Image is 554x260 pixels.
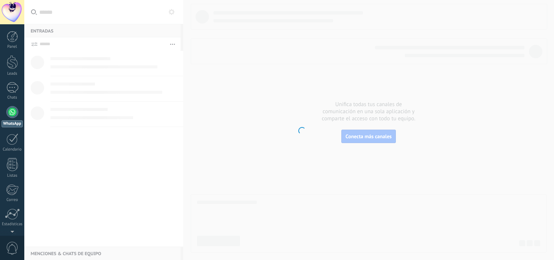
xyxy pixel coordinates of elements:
[1,198,23,202] div: Correo
[1,222,23,227] div: Estadísticas
[1,173,23,178] div: Listas
[1,95,23,100] div: Chats
[1,44,23,49] div: Panel
[1,71,23,76] div: Leads
[1,120,23,127] div: WhatsApp
[1,147,23,152] div: Calendario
